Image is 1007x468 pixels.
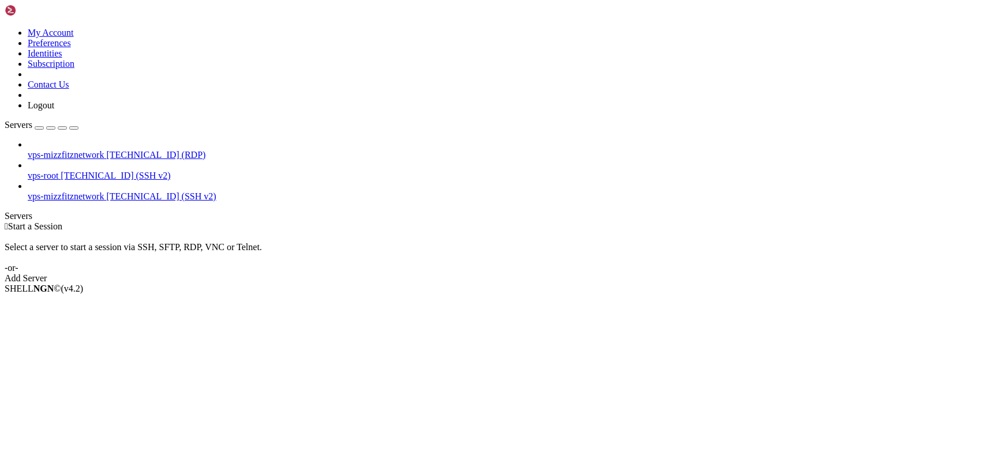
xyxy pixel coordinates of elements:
a: vps-root [TECHNICAL_ID] (SSH v2) [28,171,1002,181]
a: Logout [28,100,54,110]
a: Servers [5,120,78,130]
span: SHELL © [5,284,83,293]
span: [TECHNICAL_ID] (SSH v2) [106,191,216,201]
span: [TECHNICAL_ID] (RDP) [106,150,205,160]
div: Servers [5,211,1002,221]
li: vps-root [TECHNICAL_ID] (SSH v2) [28,160,1002,181]
a: My Account [28,28,74,37]
a: vps-mizzfitznetwork [TECHNICAL_ID] (SSH v2) [28,191,1002,202]
span:  [5,221,8,231]
div: Select a server to start a session via SSH, SFTP, RDP, VNC or Telnet. -or- [5,232,1002,273]
span: 4.2.0 [61,284,84,293]
a: vps-mizzfitznetwork [TECHNICAL_ID] (RDP) [28,150,1002,160]
li: vps-mizzfitznetwork [TECHNICAL_ID] (SSH v2) [28,181,1002,202]
b: NGN [33,284,54,293]
span: Start a Session [8,221,62,231]
span: vps-mizzfitznetwork [28,150,104,160]
span: vps-mizzfitznetwork [28,191,104,201]
span: [TECHNICAL_ID] (SSH v2) [61,171,170,180]
span: vps-root [28,171,58,180]
a: Contact Us [28,80,69,89]
li: vps-mizzfitznetwork [TECHNICAL_ID] (RDP) [28,139,1002,160]
span: Servers [5,120,32,130]
a: Subscription [28,59,74,69]
a: Identities [28,48,62,58]
div: Add Server [5,273,1002,284]
a: Preferences [28,38,71,48]
img: Shellngn [5,5,71,16]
